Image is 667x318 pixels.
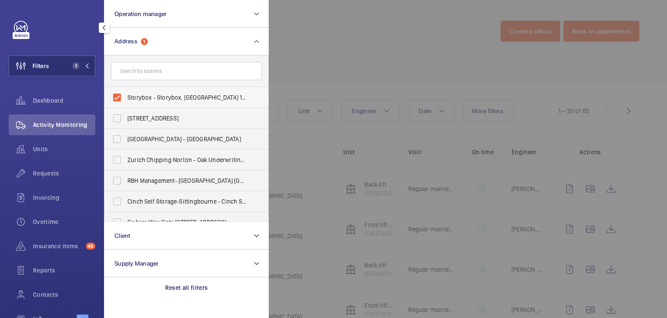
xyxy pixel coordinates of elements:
span: Reports [33,266,95,275]
span: Contacts [33,290,95,299]
span: Units [33,145,95,153]
span: Activity Monitoring [33,120,95,129]
span: Overtime [33,217,95,226]
button: Filters1 [9,55,95,76]
span: Filters [33,62,49,70]
span: 46 [86,243,95,250]
span: 1 [72,62,79,69]
span: Invoicing [33,193,95,202]
span: Requests [33,169,95,178]
span: Dashboard [33,96,95,105]
span: Insurance items [33,242,82,250]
